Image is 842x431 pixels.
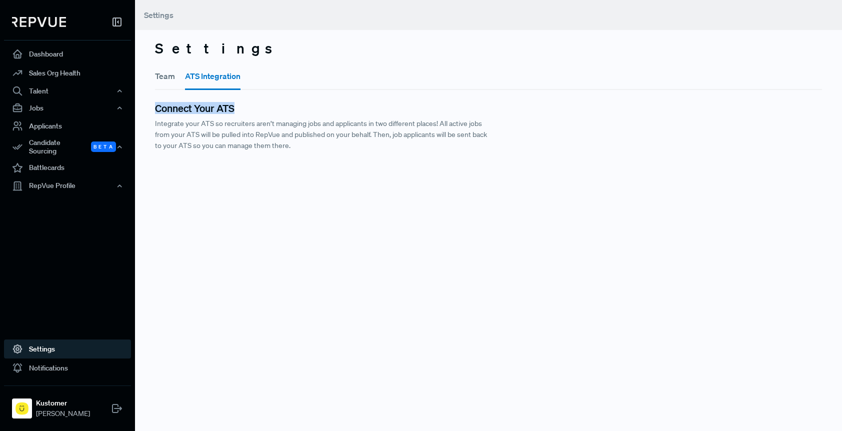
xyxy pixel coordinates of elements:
[4,158,131,177] a: Battlecards
[155,40,822,57] h3: Settings
[36,408,90,419] span: [PERSON_NAME]
[14,400,30,416] img: Kustomer
[4,385,131,423] a: KustomerKustomer[PERSON_NAME]
[36,398,90,408] strong: Kustomer
[4,135,131,158] button: Candidate Sourcing Beta
[4,339,131,358] a: Settings
[4,116,131,135] a: Applicants
[185,62,240,90] button: ATS Integration
[144,10,173,20] span: Settings
[12,17,66,27] img: RepVue
[4,44,131,63] a: Dashboard
[4,82,131,99] button: Talent
[4,99,131,116] button: Jobs
[4,358,131,377] a: Notifications
[155,62,175,90] button: Team
[155,102,822,114] h5: Connect Your ATS
[4,177,131,194] button: RepVue Profile
[155,118,488,151] p: Integrate your ATS so recruiters aren’t managing jobs and applicants in two different places! All...
[91,141,116,152] span: Beta
[4,63,131,82] a: Sales Org Health
[4,135,131,158] div: Candidate Sourcing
